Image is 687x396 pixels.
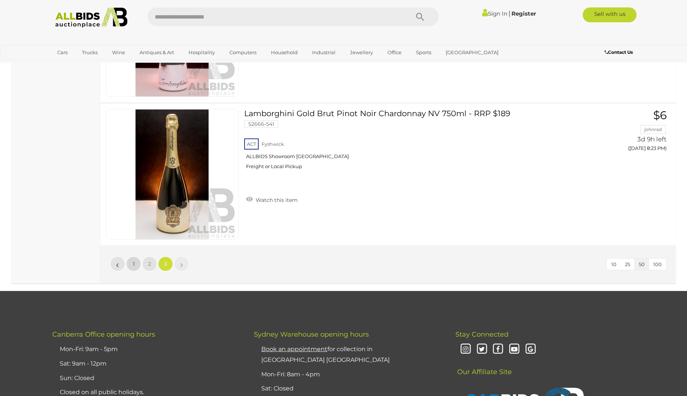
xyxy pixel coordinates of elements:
[634,259,649,270] button: 50
[583,7,637,22] a: Sell with us
[126,256,141,271] a: 1
[475,343,488,356] i: Twitter
[524,343,537,356] i: Google
[621,259,635,270] button: 25
[261,346,390,363] a: Book an appointmentfor collection in [GEOGRAPHIC_DATA] [GEOGRAPHIC_DATA]
[611,261,616,267] span: 10
[441,46,503,59] a: [GEOGRAPHIC_DATA]
[411,46,436,59] a: Sports
[307,46,340,59] a: Industrial
[225,46,261,59] a: Computers
[653,108,667,122] span: $6
[135,46,179,59] a: Antiques & Art
[511,10,536,17] a: Register
[77,46,102,59] a: Trucks
[491,343,504,356] i: Facebook
[110,256,125,271] a: «
[254,330,369,338] span: Sydney Warehouse opening hours
[107,109,237,239] img: 52666-541a.jpg
[605,48,635,56] a: Contact Us
[402,7,439,26] button: Search
[244,194,300,205] a: Watch this item
[459,343,472,356] i: Instagram
[52,46,72,59] a: Cars
[133,261,135,267] span: 1
[174,256,189,271] a: »
[508,9,510,17] span: |
[605,49,633,55] b: Contact Us
[508,343,521,356] i: Youtube
[383,46,406,59] a: Office
[58,371,235,386] li: Sun: Closed
[142,256,157,271] a: 2
[455,357,512,376] span: Our Affiliate Site
[266,46,302,59] a: Household
[625,261,630,267] span: 25
[259,382,437,396] li: Sat: Closed
[158,256,173,271] a: 3
[482,10,507,17] a: Sign In
[184,46,220,59] a: Hospitality
[250,109,575,175] a: Lamborghini Gold Brut Pinot Noir Chardonnay NV 750ml - RRP $189 52666-541 ACT Fyshwick ALLBIDS Sh...
[58,357,235,371] li: Sat: 9am - 12pm
[107,46,130,59] a: Wine
[653,261,662,267] span: 100
[649,259,666,270] button: 100
[607,259,621,270] button: 10
[52,330,155,338] span: Canberra Office opening hours
[254,197,298,203] span: Watch this item
[148,261,151,267] span: 2
[259,367,437,382] li: Mon-Fri: 8am - 4pm
[51,7,132,28] img: Allbids.com.au
[164,261,167,267] span: 3
[345,46,378,59] a: Jewellery
[455,330,508,338] span: Stay Connected
[639,261,645,267] span: 50
[58,342,235,357] li: Mon-Fri: 9am - 5pm
[586,109,668,156] a: $6 johnrad 3d 9h left ([DATE] 8:23 PM)
[261,346,327,353] u: Book an appointment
